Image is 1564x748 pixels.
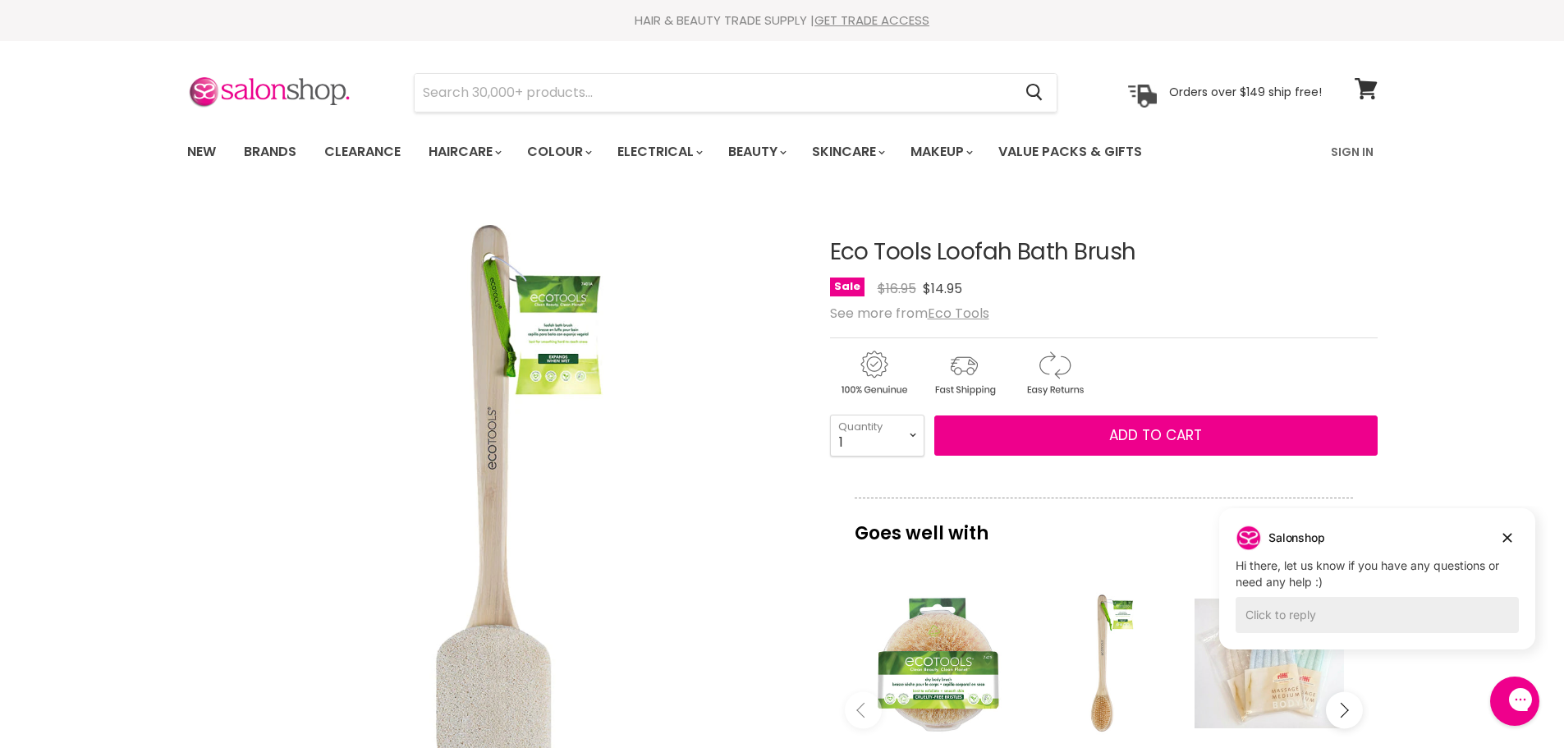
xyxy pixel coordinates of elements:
span: Add to cart [1109,425,1202,445]
a: Skincare [800,135,895,169]
h1: Eco Tools Loofah Bath Brush [830,240,1378,265]
a: Clearance [312,135,413,169]
span: $16.95 [878,279,916,298]
span: See more from [830,304,989,323]
nav: Main [167,128,1398,176]
iframe: Gorgias live chat messenger [1482,671,1548,732]
a: Electrical [605,135,713,169]
span: Sale [830,278,865,296]
button: Add to cart [934,415,1378,457]
p: Orders over $149 ship free! [1169,85,1322,99]
img: genuine.gif [830,348,917,398]
ul: Main menu [175,128,1238,176]
a: GET TRADE ACCESS [814,11,929,29]
iframe: Gorgias live chat campaigns [1207,506,1548,674]
a: Value Packs & Gifts [986,135,1154,169]
button: Search [1013,74,1057,112]
a: Makeup [898,135,983,169]
input: Search [415,74,1013,112]
img: returns.gif [1011,348,1098,398]
a: Colour [515,135,602,169]
a: Brands [232,135,309,169]
a: Haircare [416,135,511,169]
a: Beauty [716,135,796,169]
a: Eco Tools [928,304,989,323]
p: Goes well with [855,498,1353,552]
span: $14.95 [923,279,962,298]
select: Quantity [830,415,924,456]
a: Sign In [1321,135,1383,169]
a: New [175,135,228,169]
img: shipping.gif [920,348,1007,398]
form: Product [414,73,1057,112]
div: HAIR & BEAUTY TRADE SUPPLY | [167,12,1398,29]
